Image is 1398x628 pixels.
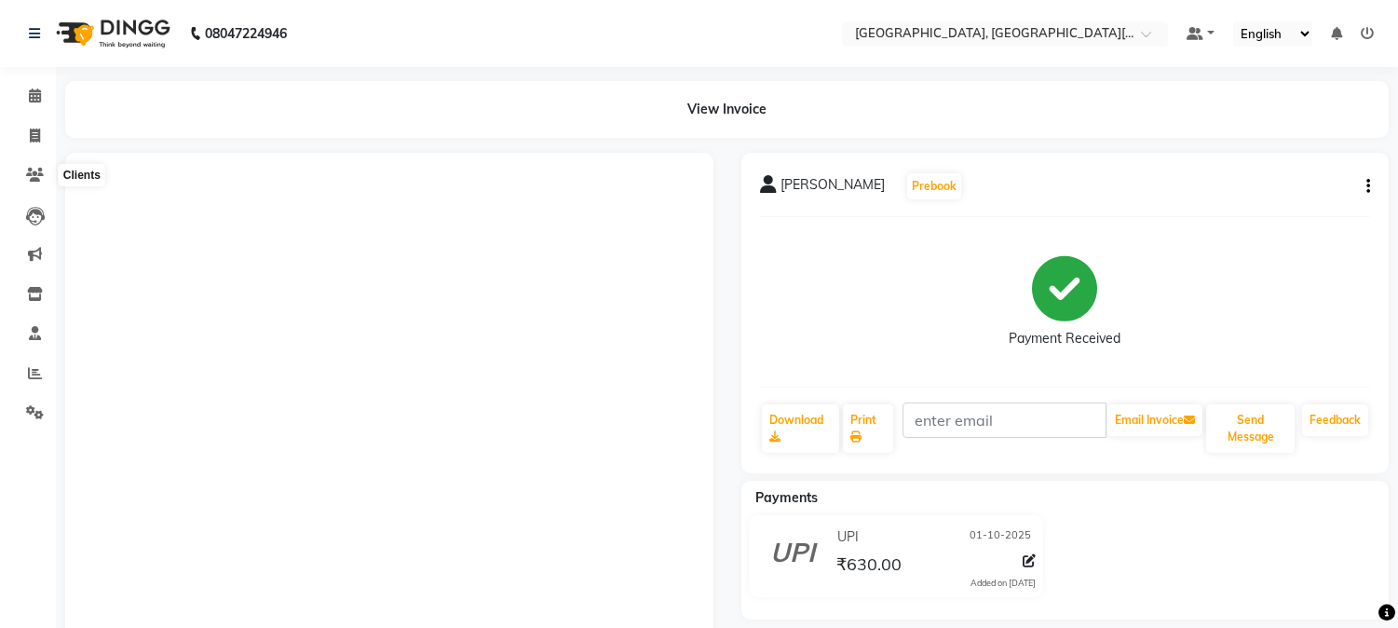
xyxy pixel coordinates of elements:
[65,81,1389,138] div: View Invoice
[755,489,818,506] span: Payments
[837,527,859,547] span: UPI
[1107,404,1202,436] button: Email Invoice
[1009,329,1120,348] div: Payment Received
[780,175,885,201] span: [PERSON_NAME]
[903,403,1106,438] input: enter email
[1206,404,1295,453] button: Send Message
[836,553,902,580] span: ₹630.00
[205,7,287,60] b: 08047224946
[970,527,1031,547] span: 01-10-2025
[907,173,961,199] button: Prebook
[762,404,839,453] a: Download
[970,577,1036,590] div: Added on [DATE]
[48,7,175,60] img: logo
[1302,404,1368,436] a: Feedback
[843,404,893,453] a: Print
[59,165,105,187] div: Clients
